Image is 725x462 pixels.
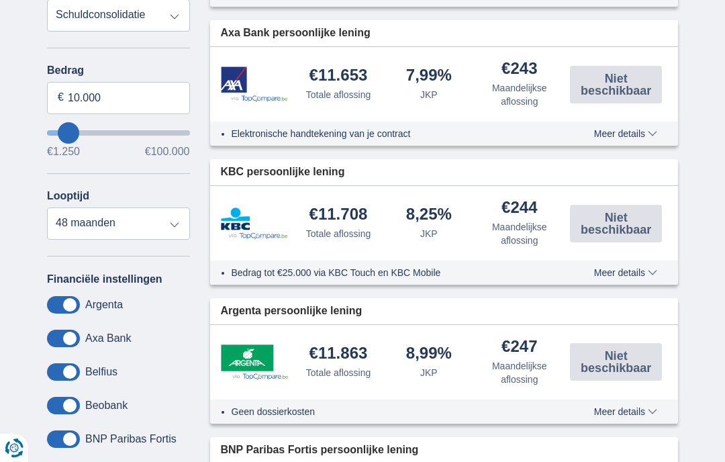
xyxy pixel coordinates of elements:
li: Elektronische handtekening van je contract [232,127,565,140]
span: € [58,90,64,105]
label: Beobank [85,400,128,412]
button: Meer details [584,267,667,278]
div: €11.708 [309,206,368,224]
div: €243 [501,60,537,79]
div: 8,99% [406,345,452,363]
button: Niet beschikbaar [570,343,662,381]
img: product.pl.alt Axa Bank [221,66,288,102]
div: €11.863 [309,345,368,363]
span: Argenta persoonlijke lening [221,304,362,319]
span: BNP Paribas Fortis persoonlijke lening [221,443,419,458]
span: KBC persoonlijke lening [221,165,345,180]
img: product.pl.alt KBC [221,207,288,240]
label: Belfius [85,366,117,378]
div: 8,25% [406,206,452,224]
div: JKP [420,227,438,240]
label: Looptijd [47,190,89,202]
div: €247 [501,338,537,357]
span: Niet beschikbaar [574,73,658,97]
button: Meer details [584,128,667,139]
label: BNP Paribas Fortis [85,433,177,445]
span: Niet beschikbaar [574,212,658,236]
span: Meer details [594,407,657,416]
div: Totale aflossing [306,227,371,240]
li: Bedrag tot €25.000 via KBC Touch en KBC Mobile [232,266,565,279]
div: 7,99% [406,67,452,85]
span: Meer details [594,268,657,277]
span: Niet beschikbaar [574,350,658,374]
div: JKP [420,88,438,101]
li: Geen dossierkosten [232,405,565,418]
label: Bedrag [47,64,190,77]
input: wantToBorrow [47,130,190,136]
button: Meer details [584,406,667,417]
div: Maandelijkse aflossing [479,359,559,386]
div: JKP [420,366,438,379]
img: product.pl.alt Argenta [221,344,288,379]
span: €100.000 [145,146,190,157]
div: €11.653 [309,67,368,85]
span: €1.250 [47,146,80,157]
div: Totale aflossing [306,88,371,101]
span: Meer details [594,129,657,138]
div: Totale aflossing [306,366,371,379]
label: Argenta [85,299,123,311]
span: Axa Bank persoonlijke lening [221,26,371,41]
label: Financiële instellingen [47,273,162,285]
div: Maandelijkse aflossing [479,220,559,247]
button: Niet beschikbaar [570,205,662,242]
button: Niet beschikbaar [570,66,662,103]
label: Axa Bank [85,332,131,344]
div: €244 [501,199,537,218]
div: Maandelijkse aflossing [479,81,559,108]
